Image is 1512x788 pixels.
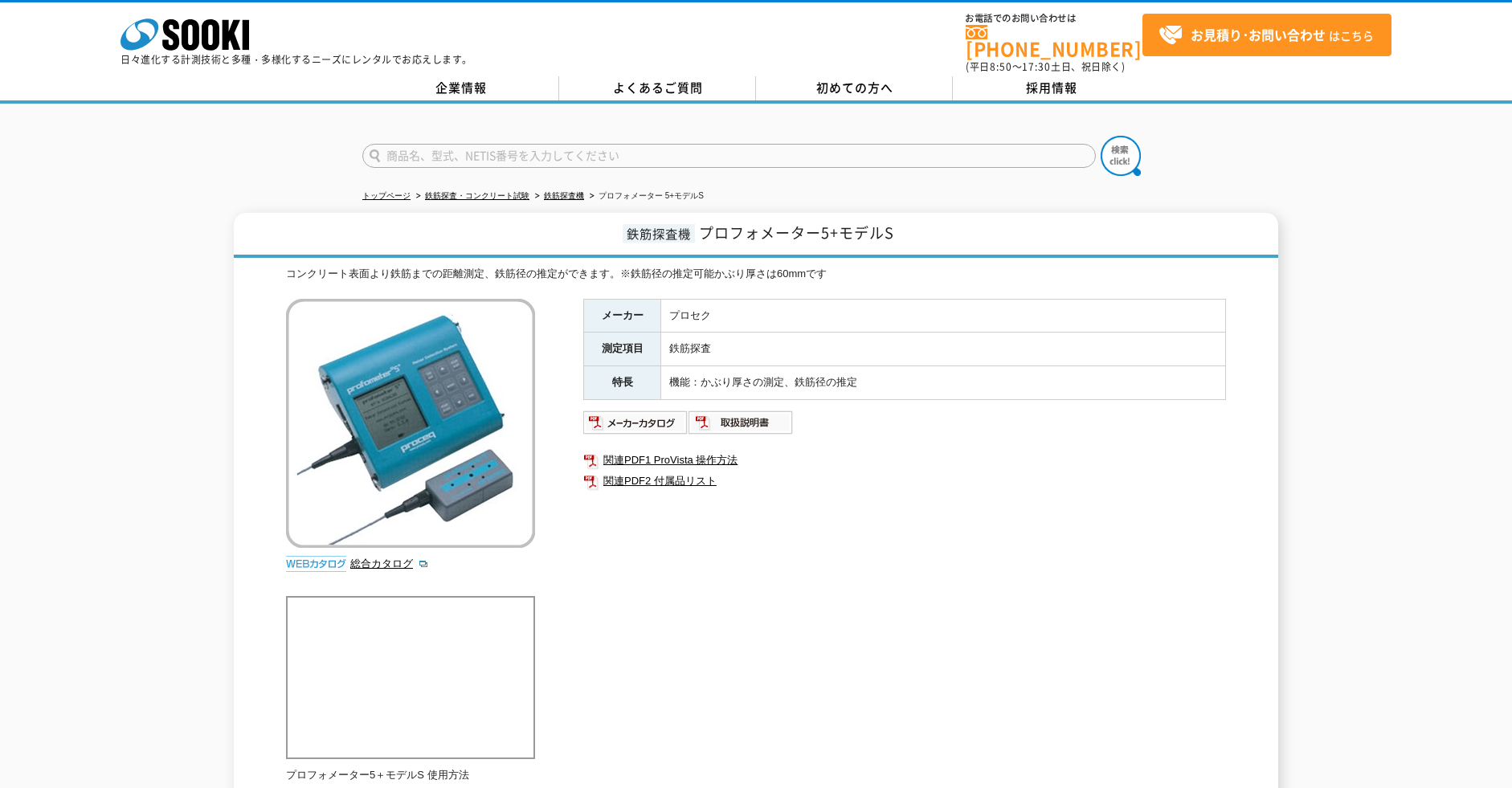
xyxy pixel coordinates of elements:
span: 初めての方へ [816,79,893,96]
li: プロフォメーター 5+モデルS [586,188,704,205]
strong: お見積り･お問い合わせ [1191,25,1326,44]
span: 17:30 [1022,59,1051,74]
th: メーカー [584,299,661,333]
span: 8:50 [990,59,1012,74]
img: btn_search.png [1101,136,1141,176]
span: はこちら [1159,23,1374,47]
a: トップページ [362,191,411,200]
img: メーカーカタログ [583,410,689,435]
a: 取扱説明書 [689,420,794,432]
a: お見積り･お問い合わせはこちら [1142,14,1391,56]
img: 取扱説明書 [689,410,794,435]
img: プロフォメーター 5+モデルS [286,299,535,548]
a: 鉄筋探査・コンクリート試験 [425,191,529,200]
p: 日々進化する計測技術と多種・多様化するニーズにレンタルでお応えします。 [121,55,472,64]
a: 採用情報 [953,76,1150,100]
span: プロフォメーター5+モデルS [699,222,894,243]
div: コンクリート表面より鉄筋までの距離測定、鉄筋径の推定ができます。※鉄筋径の推定可能かぶり厚さは60mmです [286,266,1226,283]
a: よくあるご質問 [559,76,756,100]
a: 鉄筋探査機 [544,191,584,200]
a: [PHONE_NUMBER] [966,25,1142,58]
td: プロセク [661,299,1226,333]
input: 商品名、型式、NETIS番号を入力してください [362,144,1096,168]
a: 総合カタログ [350,557,429,570]
a: 関連PDF2 付属品リスト [583,471,1226,492]
img: webカタログ [286,556,346,572]
span: お電話でのお問い合わせは [966,14,1142,23]
td: 機能：かぶり厚さの測定、鉄筋径の推定 [661,366,1226,400]
a: 初めての方へ [756,76,953,100]
a: メーカーカタログ [583,420,689,432]
td: 鉄筋探査 [661,333,1226,366]
a: 企業情報 [362,76,559,100]
th: 測定項目 [584,333,661,366]
th: 特長 [584,366,661,400]
span: (平日 ～ 土日、祝日除く) [966,59,1125,74]
span: 鉄筋探査機 [623,224,695,243]
a: 関連PDF1 ProVista 操作方法 [583,450,1226,471]
p: プロフォメーター5＋モデルS 使用方法 [286,767,535,784]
